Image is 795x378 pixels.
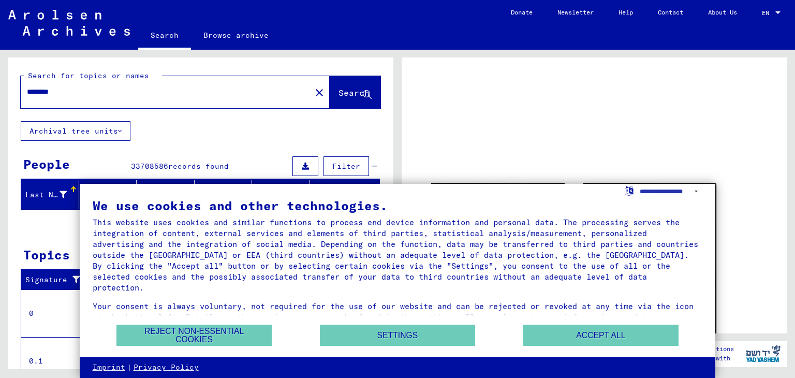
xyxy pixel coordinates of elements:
div: Last Name [25,186,80,203]
mat-header-cell: Prisoner # [310,180,380,209]
img: Arolsen_neg.svg [8,10,130,36]
mat-header-cell: Date of Birth [252,180,310,209]
mat-header-cell: Last Name [21,180,79,209]
button: Reject non-essential cookies [116,325,272,346]
img: 001.jpg [431,183,565,369]
mat-header-cell: Maiden Name [137,180,195,209]
div: We use cookies and other technologies. [93,199,703,212]
div: This website uses cookies and similar functions to process end device information and personal da... [93,217,703,293]
div: People [23,155,70,173]
button: Archival tree units [21,121,130,141]
mat-label: Search for topics or names [28,71,149,80]
span: EN [762,9,773,17]
span: records found [168,162,229,171]
mat-header-cell: First Name [79,180,137,209]
div: Signature [25,274,84,285]
div: Signature [25,272,95,288]
td: 0 [21,289,93,337]
div: Topics [23,245,70,264]
mat-icon: close [313,86,326,99]
span: 33708586 [131,162,168,171]
button: Filter [323,156,369,176]
img: yv_logo.png [744,341,783,367]
a: Search [138,23,191,50]
button: Search [330,76,380,108]
span: Search [338,88,370,98]
mat-header-cell: Place of Birth [195,180,253,209]
div: Your consent is always voluntary, not required for the use of our website and can be rejected or ... [93,301,703,333]
a: Imprint [93,362,125,373]
button: Clear [309,82,330,103]
a: Browse archive [191,23,281,48]
span: Filter [332,162,360,171]
div: Last Name [25,190,67,200]
button: Accept all [523,325,679,346]
button: Settings [320,325,475,346]
a: Privacy Policy [134,362,199,373]
img: 002.jpg [583,183,717,369]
